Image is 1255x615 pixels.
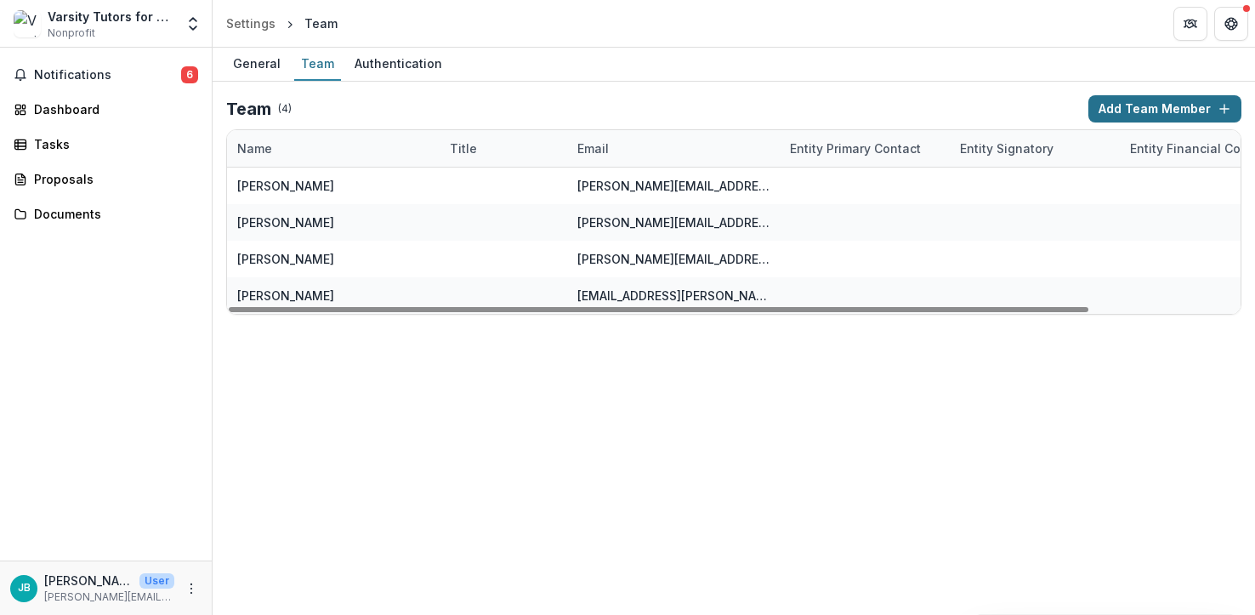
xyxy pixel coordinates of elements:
[226,14,275,32] div: Settings
[294,48,341,81] a: Team
[44,589,174,605] p: [PERSON_NAME][EMAIL_ADDRESS][DOMAIN_NAME]
[34,205,191,223] div: Documents
[44,572,133,589] p: [PERSON_NAME]
[18,583,31,594] div: Jason Botel
[1214,7,1248,41] button: Get Help
[227,130,440,167] div: Name
[139,573,174,589] p: User
[348,51,449,76] div: Authentication
[219,11,282,36] a: Settings
[34,68,181,83] span: Notifications
[440,130,567,167] div: Title
[1173,7,1207,41] button: Partners
[181,7,205,41] button: Open entity switcher
[7,130,205,158] a: Tasks
[237,287,334,305] div: [PERSON_NAME]
[226,99,271,119] h2: Team
[226,48,287,81] a: General
[440,140,487,157] div: Title
[577,250,769,268] div: [PERSON_NAME][EMAIL_ADDRESS][DOMAIN_NAME]
[48,26,95,41] span: Nonprofit
[950,130,1120,167] div: Entity Signatory
[567,130,780,167] div: Email
[227,140,282,157] div: Name
[577,214,769,231] div: [PERSON_NAME][EMAIL_ADDRESS][PERSON_NAME][DOMAIN_NAME]
[219,11,344,36] nav: breadcrumb
[780,130,950,167] div: Entity Primary Contact
[278,101,292,117] p: ( 4 )
[577,177,769,195] div: [PERSON_NAME][EMAIL_ADDRESS][DOMAIN_NAME]
[577,287,769,305] div: [EMAIL_ADDRESS][PERSON_NAME][DOMAIN_NAME]
[7,165,205,193] a: Proposals
[780,140,931,157] div: Entity Primary Contact
[237,214,334,231] div: [PERSON_NAME]
[237,250,334,268] div: [PERSON_NAME]
[181,578,202,599] button: More
[181,66,198,83] span: 6
[294,51,341,76] div: Team
[34,135,191,153] div: Tasks
[1088,95,1241,122] button: Add Team Member
[7,61,205,88] button: Notifications6
[7,200,205,228] a: Documents
[14,10,41,37] img: Varsity Tutors for Schools LLC
[48,8,174,26] div: Varsity Tutors for Schools LLC
[226,51,287,76] div: General
[567,140,619,157] div: Email
[950,140,1064,157] div: Entity Signatory
[348,48,449,81] a: Authentication
[34,170,191,188] div: Proposals
[304,14,338,32] div: Team
[34,100,191,118] div: Dashboard
[7,95,205,123] a: Dashboard
[237,177,334,195] div: [PERSON_NAME]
